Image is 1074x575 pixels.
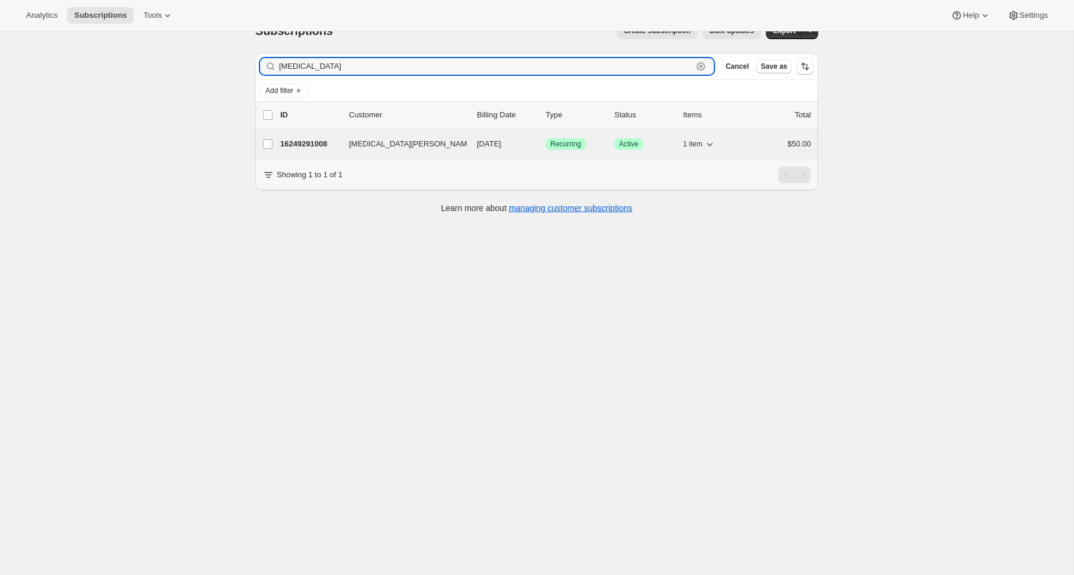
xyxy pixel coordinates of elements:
[546,109,605,121] div: Type
[721,59,754,74] button: Cancel
[265,86,293,95] span: Add filter
[67,7,134,24] button: Subscriptions
[441,202,633,214] p: Learn more about
[280,138,339,150] p: 16249291008
[19,7,65,24] button: Analytics
[683,139,703,149] span: 1 item
[787,139,811,148] span: $50.00
[349,109,467,121] p: Customer
[1001,7,1055,24] button: Settings
[683,136,716,152] button: 1 item
[797,58,813,75] button: Sort the results
[260,84,307,98] button: Add filter
[761,62,787,71] span: Save as
[550,139,581,149] span: Recurring
[279,58,693,75] input: Filter subscribers
[26,11,57,20] span: Analytics
[795,109,811,121] p: Total
[944,7,998,24] button: Help
[683,109,742,121] div: Items
[756,59,792,74] button: Save as
[695,60,707,72] button: Clear
[726,62,749,71] span: Cancel
[280,136,811,152] div: 16249291008[MEDICAL_DATA][PERSON_NAME][DATE]SuccessRecurringSuccessActive1 item$50.00
[477,109,536,121] p: Billing Date
[614,109,674,121] p: Status
[1020,11,1048,20] span: Settings
[277,169,342,181] p: Showing 1 to 1 of 1
[509,203,633,213] a: managing customer subscriptions
[963,11,979,20] span: Help
[143,11,162,20] span: Tools
[136,7,181,24] button: Tools
[74,11,127,20] span: Subscriptions
[280,109,811,121] div: IDCustomerBilling DateTypeStatusItemsTotal
[280,109,339,121] p: ID
[477,139,501,148] span: [DATE]
[342,135,460,154] button: [MEDICAL_DATA][PERSON_NAME]
[619,139,639,149] span: Active
[349,138,475,150] span: [MEDICAL_DATA][PERSON_NAME]
[778,167,811,183] nav: Pagination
